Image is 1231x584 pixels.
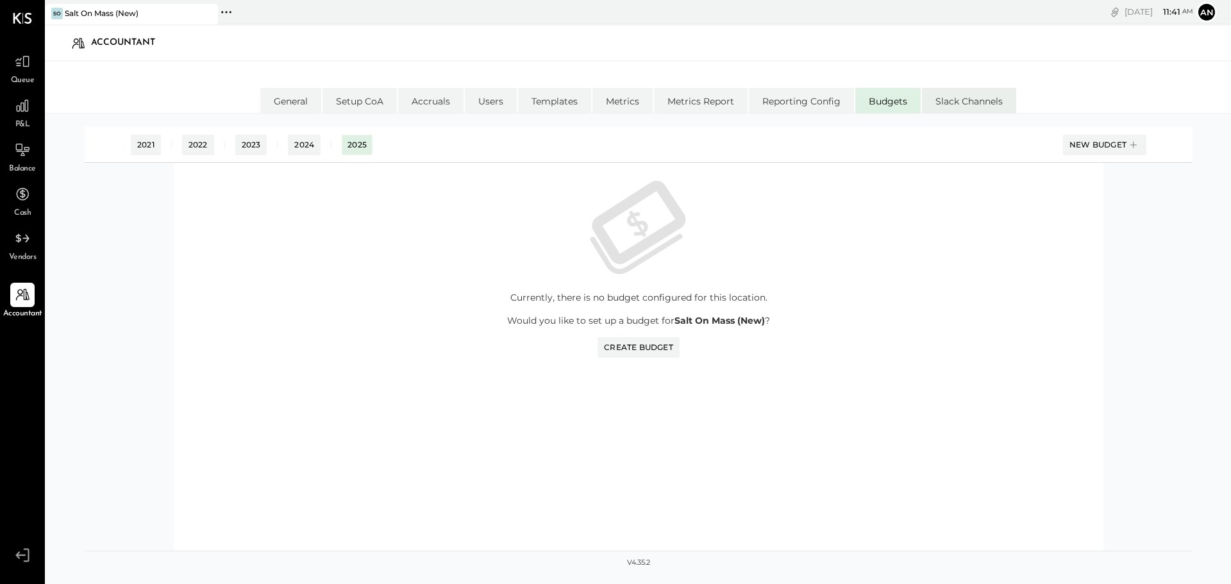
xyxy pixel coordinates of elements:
li: General [260,88,321,113]
span: Vendors [9,252,37,263]
a: Vendors [1,226,44,263]
div: 2021 [137,139,155,150]
div: 2024 [294,139,314,150]
div: v 4.35.2 [627,558,650,568]
p: Currently, there is no budget configured for this location. [174,291,1103,304]
button: Create Budget [598,337,680,358]
button: 2023 [235,135,267,155]
li: Setup CoA [322,88,397,113]
a: Balance [1,138,44,175]
span: Accountant [3,308,42,320]
div: [DATE] [1125,6,1193,18]
span: Queue [11,75,35,87]
div: New Budget [1069,135,1140,154]
div: 2025 [348,139,367,150]
a: P&L [1,94,44,131]
div: Create Budget [604,342,673,353]
button: 2021 [131,135,161,155]
span: P&L [15,119,30,131]
div: 2023 [242,139,261,150]
li: Accruals [398,88,464,113]
li: Templates [518,88,591,113]
div: Accountant [91,33,168,53]
span: Cash [14,208,31,219]
li: Users [465,88,517,113]
li: Reporting Config [749,88,854,113]
div: SO [51,8,63,19]
button: 2025 [342,135,373,155]
li: Metrics [592,88,653,113]
div: copy link [1109,5,1121,19]
li: Slack Channels [922,88,1016,113]
div: Salt On Mass (New) [65,8,138,19]
span: Balance [9,163,36,175]
a: Cash [1,182,44,219]
button: 2022 [182,135,214,155]
button: 2024 [288,135,321,155]
li: Budgets [855,88,921,113]
a: Accountant [1,283,44,320]
a: Queue [1,49,44,87]
b: Salt On Mass (New) [674,315,765,326]
button: New Budget [1063,135,1146,155]
p: Would you like to set up a budget for ? [174,314,1103,327]
div: 2022 [188,139,208,150]
li: Metrics Report [654,88,748,113]
button: An [1196,2,1217,22]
